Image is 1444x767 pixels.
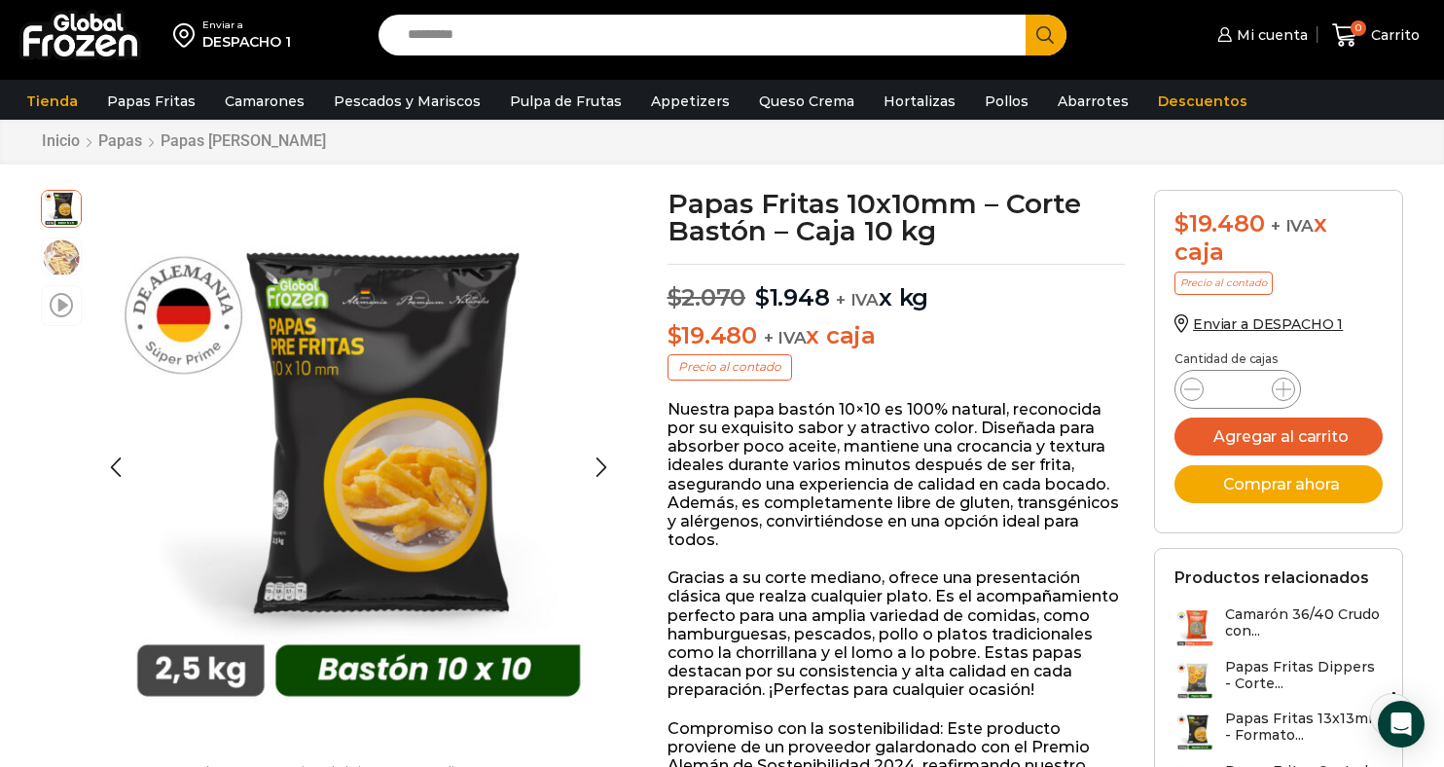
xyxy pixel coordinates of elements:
[202,18,291,32] div: Enviar a
[17,83,88,120] a: Tienda
[668,283,746,311] bdi: 2.070
[755,283,770,311] span: $
[755,283,830,311] bdi: 1.948
[160,131,327,150] a: Papas [PERSON_NAME]
[97,83,205,120] a: Papas Fritas
[749,83,864,120] a: Queso Crema
[668,321,757,349] bdi: 19.480
[1212,16,1308,55] a: Mi cuenta
[1174,209,1189,237] span: $
[668,322,1126,350] p: x caja
[668,264,1126,312] p: x kg
[1174,315,1343,333] a: Enviar a DESPACHO 1
[1232,25,1308,45] span: Mi cuenta
[215,83,314,120] a: Camarones
[668,283,682,311] span: $
[1174,568,1369,587] h2: Productos relacionados
[1219,376,1256,403] input: Product quantity
[1174,418,1383,456] button: Agregar al carrito
[1174,659,1383,701] a: Papas Fritas Dippers - Corte...
[1378,701,1425,748] div: Open Intercom Messenger
[1026,15,1066,55] button: Search button
[1174,209,1264,237] bdi: 19.480
[1366,25,1420,45] span: Carrito
[668,568,1126,699] p: Gracias a su corte mediano, ofrece una presentación clásica que realza cualquier plato. Es el aco...
[668,400,1126,550] p: Nuestra papa bastón 10×10 es 100% natural, reconocida por su exquisito sabor y atractivo color. D...
[500,83,632,120] a: Pulpa de Frutas
[1174,210,1383,267] div: x caja
[91,190,626,724] div: 1 / 3
[1225,659,1383,692] h3: Papas Fritas Dippers - Corte...
[41,131,327,150] nav: Breadcrumb
[874,83,965,120] a: Hortalizas
[1351,20,1366,36] span: 0
[91,190,626,724] img: 10x10
[1174,465,1383,503] button: Comprar ahora
[1174,272,1273,295] p: Precio al contado
[1193,315,1343,333] span: Enviar a DESPACHO 1
[577,443,626,492] div: Next slide
[1048,83,1138,120] a: Abarrotes
[173,18,202,52] img: address-field-icon.svg
[668,190,1126,244] h1: Papas Fritas 10x10mm – Corte Bastón – Caja 10 kg
[1271,216,1314,236] span: + IVA
[1174,352,1383,366] p: Cantidad de cajas
[1327,13,1425,58] a: 0 Carrito
[975,83,1038,120] a: Pollos
[1225,606,1383,639] h3: Camarón 36/40 Crudo con...
[42,238,81,277] span: 10×10
[97,131,143,150] a: Papas
[1148,83,1257,120] a: Descuentos
[1174,711,1383,752] a: Papas Fritas 13x13mm - Formato...
[324,83,490,120] a: Pescados y Mariscos
[668,354,792,380] p: Precio al contado
[1225,711,1383,744] h3: Papas Fritas 13x13mm - Formato...
[1174,606,1383,648] a: Camarón 36/40 Crudo con...
[836,290,879,310] span: + IVA
[668,321,682,349] span: $
[764,328,807,347] span: + IVA
[41,131,81,150] a: Inicio
[202,32,291,52] div: DESPACHO 1
[42,188,81,227] span: 10×10
[641,83,740,120] a: Appetizers
[91,443,140,492] div: Previous slide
